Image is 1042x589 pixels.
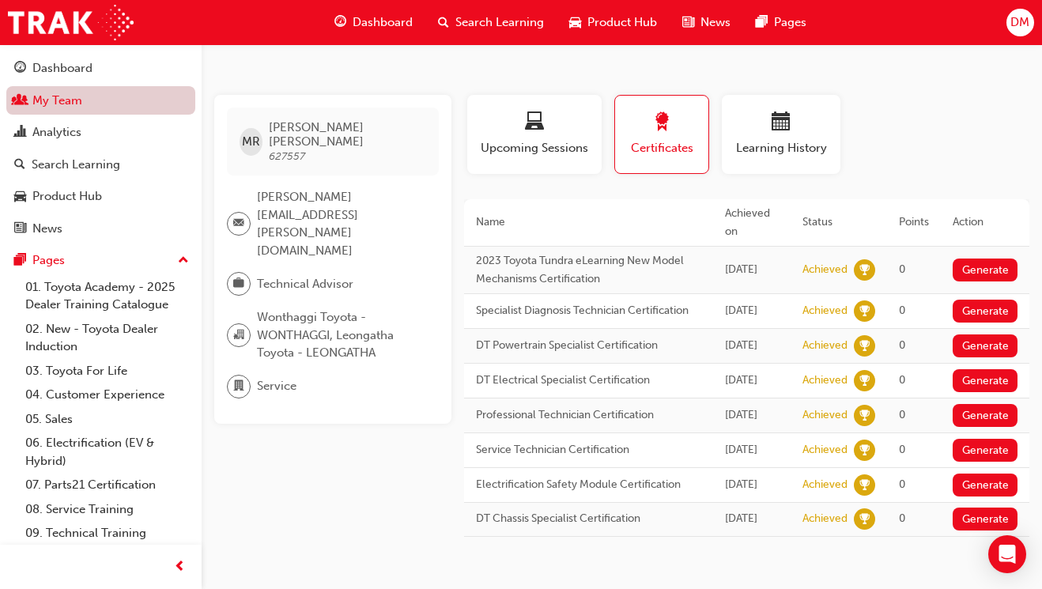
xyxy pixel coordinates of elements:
[802,373,848,388] div: Achieved
[713,199,791,247] th: Achieved on
[725,408,757,421] span: Fri Mar 17 2023 01:00:00 GMT+1100 (Australian Eastern Daylight Time)
[19,317,195,359] a: 02. New - Toyota Dealer Induction
[756,13,768,32] span: pages-icon
[19,497,195,522] a: 08. Service Training
[233,376,244,397] span: department-icon
[725,478,757,491] span: Fri Mar 17 2023 01:00:00 GMT+1100 (Australian Eastern Daylight Time)
[569,13,581,32] span: car-icon
[953,404,1017,427] button: Generate
[899,373,905,387] span: 0
[464,294,713,329] td: Specialist Diagnosis Technician Certification
[334,13,346,32] span: guage-icon
[772,112,791,134] span: calendar-icon
[19,359,195,383] a: 03. Toyota For Life
[899,304,905,317] span: 0
[32,220,62,238] div: News
[953,334,1017,357] button: Generate
[899,478,905,491] span: 0
[464,329,713,364] td: DT Powertrain Specialist Certification
[233,325,244,345] span: organisation-icon
[725,443,757,456] span: Fri Mar 17 2023 01:00:00 GMT+1100 (Australian Eastern Daylight Time)
[734,139,829,157] span: Learning History
[233,213,244,234] span: email-icon
[438,13,449,32] span: search-icon
[14,126,26,140] span: chart-icon
[802,304,848,319] div: Achieved
[722,95,840,174] button: Learning History
[700,13,731,32] span: News
[257,377,296,395] span: Service
[19,407,195,432] a: 05. Sales
[269,149,305,163] span: 627557
[854,405,875,426] span: learningRecordVerb_ACHIEVE-icon
[464,398,713,433] td: Professional Technician Certification
[257,308,426,362] span: Wonthaggi Toyota - WONTHAGGI, Leongatha Toyota - LEONGATHA
[233,274,244,294] span: briefcase-icon
[178,251,189,271] span: up-icon
[791,199,887,247] th: Status
[525,112,544,134] span: laptop-icon
[953,369,1017,392] button: Generate
[455,13,544,32] span: Search Learning
[854,300,875,322] span: learningRecordVerb_ACHIEVE-icon
[14,222,26,236] span: news-icon
[614,95,709,174] button: Certificates
[802,478,848,493] div: Achieved
[19,521,195,546] a: 09. Technical Training
[19,383,195,407] a: 04. Customer Experience
[6,214,195,244] a: News
[899,408,905,421] span: 0
[953,300,1017,323] button: Generate
[899,512,905,525] span: 0
[14,158,25,172] span: search-icon
[1010,13,1029,32] span: DM
[32,156,120,174] div: Search Learning
[774,13,806,32] span: Pages
[854,259,875,281] span: learningRecordVerb_ACHIEVE-icon
[953,259,1017,281] button: Generate
[682,13,694,32] span: news-icon
[19,275,195,317] a: 01. Toyota Academy - 2025 Dealer Training Catalogue
[14,190,26,204] span: car-icon
[988,535,1026,573] div: Open Intercom Messenger
[725,338,757,352] span: Fri Nov 03 2023 21:40:35 GMT+1100 (Australian Eastern Daylight Time)
[464,468,713,503] td: Electrification Safety Module Certification
[1006,9,1034,36] button: DM
[802,262,848,278] div: Achieved
[899,262,905,276] span: 0
[854,508,875,530] span: learningRecordVerb_ACHIEVE-icon
[899,443,905,456] span: 0
[464,199,713,247] th: Name
[725,262,757,276] span: Fri Apr 05 2024 13:07:05 GMT+1100 (Australian Eastern Daylight Time)
[6,246,195,275] button: Pages
[587,13,657,32] span: Product Hub
[802,408,848,423] div: Achieved
[802,338,848,353] div: Achieved
[6,54,195,83] a: Dashboard
[743,6,819,39] a: pages-iconPages
[467,95,602,174] button: Upcoming Sessions
[725,512,757,525] span: Fri Aug 09 2019 00:00:00 GMT+1000 (Australian Eastern Standard Time)
[464,433,713,468] td: Service Technician Certification
[464,247,713,294] td: 2023 Toyota Tundra eLearning New Model Mechanisms Certification
[479,139,590,157] span: Upcoming Sessions
[425,6,557,39] a: search-iconSearch Learning
[725,373,757,387] span: Fri Nov 03 2023 21:33:28 GMT+1100 (Australian Eastern Daylight Time)
[6,118,195,147] a: Analytics
[32,187,102,206] div: Product Hub
[854,335,875,357] span: learningRecordVerb_ACHIEVE-icon
[854,440,875,461] span: learningRecordVerb_ACHIEVE-icon
[652,112,671,134] span: award-icon
[6,182,195,211] a: Product Hub
[854,474,875,496] span: learningRecordVerb_ACHIEVE-icon
[802,443,848,458] div: Achieved
[6,150,195,179] a: Search Learning
[725,304,757,317] span: Wed Nov 08 2023 12:15:31 GMT+1100 (Australian Eastern Daylight Time)
[8,5,134,40] a: Trak
[953,439,1017,462] button: Generate
[941,199,1029,247] th: Action
[32,251,65,270] div: Pages
[353,13,413,32] span: Dashboard
[32,123,81,142] div: Analytics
